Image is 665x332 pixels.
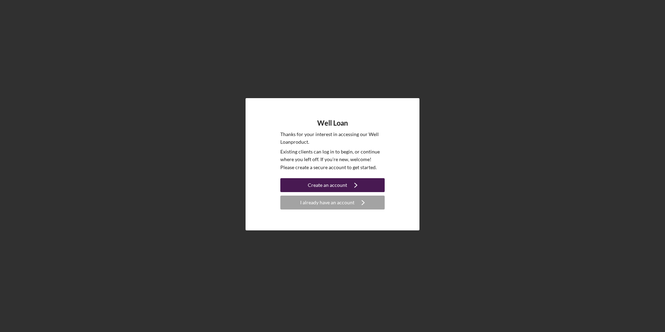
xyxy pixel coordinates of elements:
[300,196,354,210] div: I already have an account
[280,178,385,194] a: Create an account
[280,178,385,192] button: Create an account
[317,119,348,127] h4: Well Loan
[280,148,385,171] p: Existing clients can log in to begin, or continue where you left off. If you're new, welcome! Ple...
[280,131,385,146] p: Thanks for your interest in accessing our Well Loan product.
[280,196,385,210] button: I already have an account
[308,178,347,192] div: Create an account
